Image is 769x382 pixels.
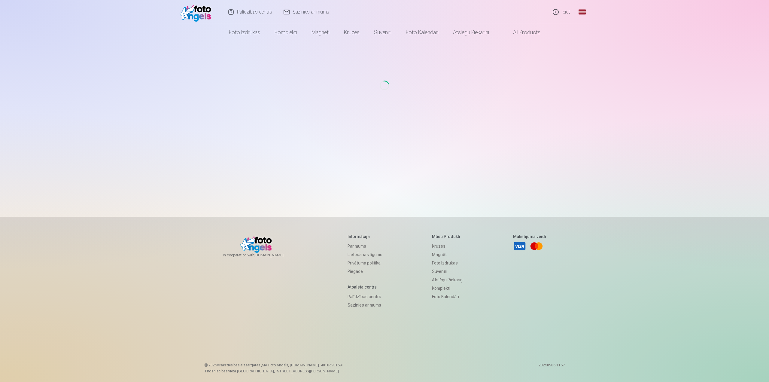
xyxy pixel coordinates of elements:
[348,242,382,250] a: Par mums
[204,363,344,368] p: © 2025 Visas tiesības aizsargātas. ,
[204,369,344,374] p: Tirdzniecības vieta [GEOGRAPHIC_DATA], [STREET_ADDRESS][PERSON_NAME]
[432,242,464,250] a: Krūzes
[223,253,298,258] span: In cooperation with
[513,234,546,240] h5: Maksājuma veidi
[432,250,464,259] a: Magnēti
[432,292,464,301] a: Foto kalendāri
[432,259,464,267] a: Foto izdrukas
[446,24,496,41] a: Atslēgu piekariņi
[530,240,543,253] a: Mastercard
[267,24,304,41] a: Komplekti
[337,24,367,41] a: Krūzes
[432,234,464,240] h5: Mūsu produkti
[399,24,446,41] a: Foto kalendāri
[348,267,382,276] a: Piegāde
[348,292,382,301] a: Palīdzības centrs
[348,301,382,309] a: Sazinies ar mums
[348,250,382,259] a: Lietošanas līgums
[180,2,214,22] img: /fa1
[222,24,267,41] a: Foto izdrukas
[262,363,344,367] span: SIA Foto Angels, [DOMAIN_NAME]. 40103901591
[432,267,464,276] a: Suvenīri
[496,24,548,41] a: All products
[348,284,382,290] h5: Atbalsta centrs
[304,24,337,41] a: Magnēti
[432,276,464,284] a: Atslēgu piekariņi
[539,363,565,374] p: 20250905.1137
[367,24,399,41] a: Suvenīri
[513,240,526,253] a: Visa
[348,234,382,240] h5: Informācija
[254,253,298,258] a: [DOMAIN_NAME]
[432,284,464,292] a: Komplekti
[348,259,382,267] a: Privātuma politika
